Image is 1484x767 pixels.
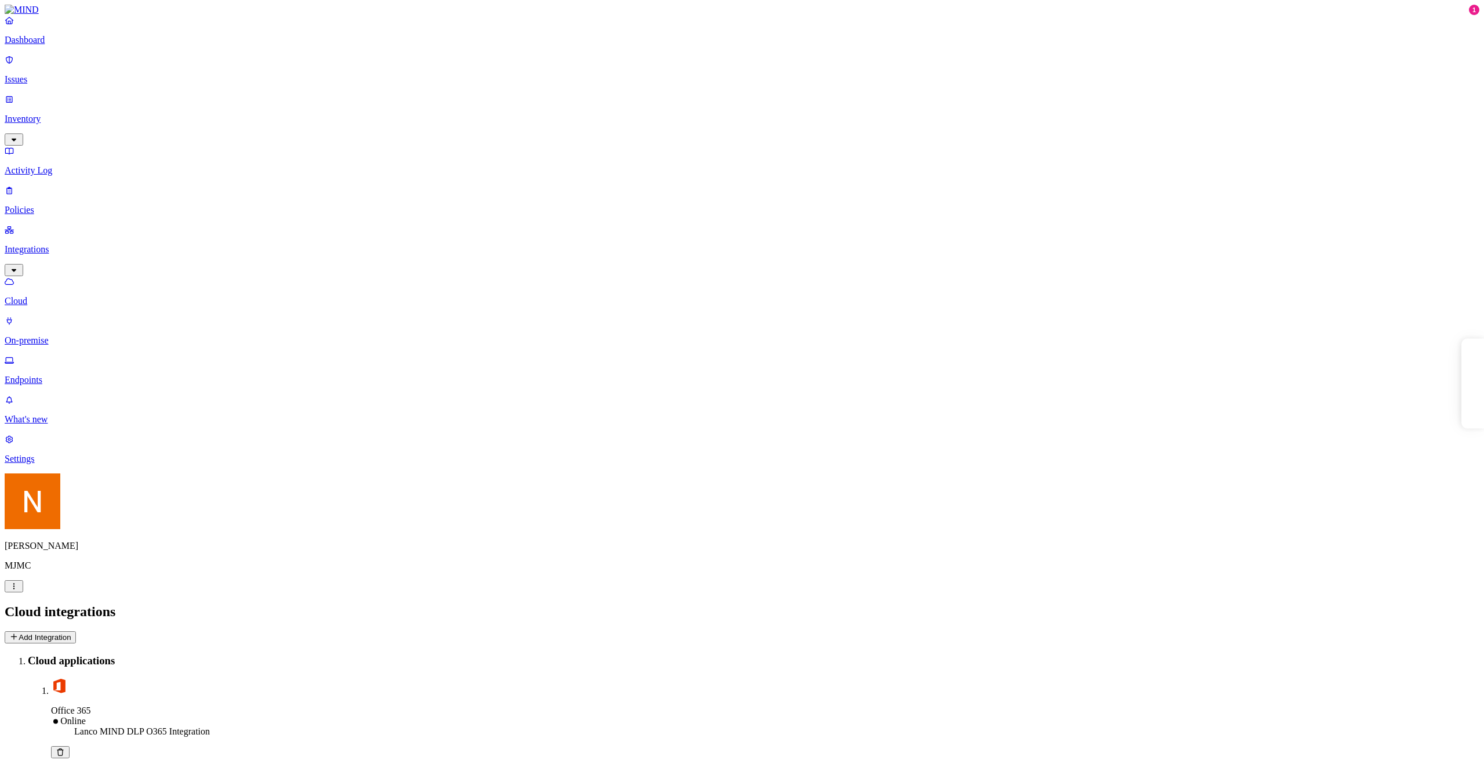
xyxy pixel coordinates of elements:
p: What's new [5,414,1479,425]
div: 1 [1469,5,1479,15]
a: Dashboard [5,15,1479,45]
a: Cloud [5,276,1479,306]
a: Inventory [5,94,1479,144]
p: Inventory [5,114,1479,124]
p: [PERSON_NAME] [5,541,1479,551]
p: Issues [5,74,1479,85]
a: MIND [5,5,1479,15]
a: Endpoints [5,355,1479,385]
p: MJMC [5,560,1479,571]
img: Nitai Mishary [5,473,60,529]
p: Activity Log [5,165,1479,176]
p: Dashboard [5,35,1479,45]
p: Cloud [5,296,1479,306]
a: Issues [5,55,1479,85]
a: Policies [5,185,1479,215]
p: Integrations [5,244,1479,255]
a: On-premise [5,316,1479,346]
a: Activity Log [5,146,1479,176]
p: Settings [5,454,1479,464]
span: Online [60,716,86,726]
span: Office 365 [51,706,91,715]
span: Lanco MIND DLP O365 Integration [74,726,210,736]
p: Policies [5,205,1479,215]
a: What's new [5,395,1479,425]
h3: Cloud applications [28,654,1479,667]
a: Settings [5,434,1479,464]
img: MIND [5,5,39,15]
a: Integrations [5,225,1479,274]
p: Endpoints [5,375,1479,385]
img: office-365 [51,678,67,694]
button: Add Integration [5,631,76,643]
p: On-premise [5,335,1479,346]
h2: Cloud integrations [5,604,1479,620]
